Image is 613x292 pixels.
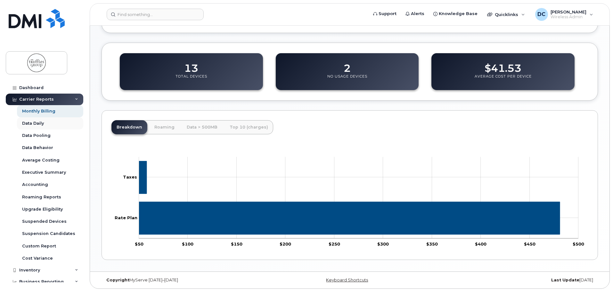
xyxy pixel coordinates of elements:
dd: $41.53 [485,56,521,74]
dd: 2 [344,56,351,74]
tspan: $300 [377,241,389,246]
a: Roaming [149,120,180,134]
tspan: $450 [524,241,535,246]
div: Dorian Colopisis [531,8,598,21]
a: Support [369,7,401,20]
tspan: $250 [329,241,340,246]
g: Series [139,161,560,235]
tspan: $400 [475,241,486,246]
tspan: $150 [231,241,242,246]
a: Data > 500MB [182,120,223,134]
span: DC [537,11,545,18]
p: Average Cost Per Device [475,74,532,86]
dd: 13 [184,56,198,74]
tspan: $100 [182,241,193,246]
span: Quicklinks [495,12,518,17]
strong: Last Update [551,278,579,282]
a: Keyboard Shortcuts [326,278,368,282]
tspan: $200 [280,241,291,246]
tspan: $500 [573,241,584,246]
span: Support [379,11,396,17]
div: MyServe [DATE]–[DATE] [102,278,267,283]
a: Knowledge Base [429,7,482,20]
tspan: Rate Plan [115,215,137,220]
p: Total Devices [176,74,207,86]
div: Quicklinks [483,8,529,21]
a: Top 10 (charges) [225,120,273,134]
div: [DATE] [432,278,598,283]
a: Alerts [401,7,429,20]
p: No Usage Devices [327,74,367,86]
a: Breakdown [111,120,147,134]
span: [PERSON_NAME] [551,9,586,14]
tspan: $50 [135,241,143,246]
span: Wireless Admin [551,14,586,20]
tspan: Taxes [123,174,137,179]
g: Chart [92,157,584,246]
input: Find something... [107,9,204,20]
span: Alerts [411,11,424,17]
tspan: $350 [426,241,438,246]
strong: Copyright [106,278,129,282]
span: Knowledge Base [439,11,478,17]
